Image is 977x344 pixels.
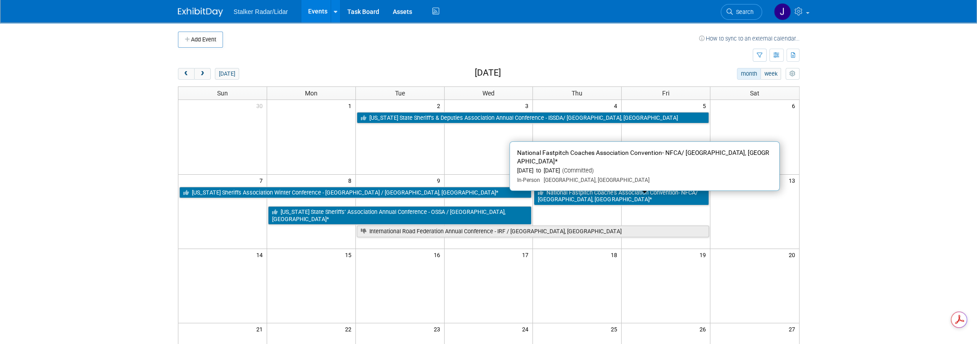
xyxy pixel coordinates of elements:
[613,100,621,111] span: 4
[179,187,532,199] a: [US_STATE] Sheriffs Association Winter Conference - [GEOGRAPHIC_DATA] / [GEOGRAPHIC_DATA], [GEOGR...
[750,90,759,97] span: Sat
[788,249,799,260] span: 20
[234,8,288,15] span: Stalker Radar/Lidar
[344,323,355,335] span: 22
[344,249,355,260] span: 15
[699,323,710,335] span: 26
[259,175,267,186] span: 7
[347,100,355,111] span: 1
[774,3,791,20] img: John Kestel
[347,175,355,186] span: 8
[786,68,799,80] button: myCustomButton
[194,68,211,80] button: next
[788,175,799,186] span: 13
[699,35,800,42] a: How to sync to an external calendar...
[305,90,318,97] span: Mon
[433,249,444,260] span: 16
[790,71,795,77] i: Personalize Calendar
[178,68,195,80] button: prev
[395,90,405,97] span: Tue
[760,68,781,80] button: week
[255,323,267,335] span: 21
[482,90,495,97] span: Wed
[610,323,621,335] span: 25
[534,187,709,205] a: National Fastpitch Coaches Association Convention- NFCA/ [GEOGRAPHIC_DATA], [GEOGRAPHIC_DATA]*
[521,249,532,260] span: 17
[517,177,540,183] span: In-Person
[178,8,223,17] img: ExhibitDay
[791,100,799,111] span: 6
[217,90,228,97] span: Sun
[702,100,710,111] span: 5
[357,226,709,237] a: International Road Federation Annual Conference - IRF / [GEOGRAPHIC_DATA], [GEOGRAPHIC_DATA]
[524,100,532,111] span: 3
[560,167,594,174] span: (Committed)
[436,175,444,186] span: 9
[572,90,582,97] span: Thu
[788,323,799,335] span: 27
[436,100,444,111] span: 2
[215,68,239,80] button: [DATE]
[699,249,710,260] span: 19
[517,167,772,175] div: [DATE] to [DATE]
[610,249,621,260] span: 18
[517,149,769,165] span: National Fastpitch Coaches Association Convention- NFCA/ [GEOGRAPHIC_DATA], [GEOGRAPHIC_DATA]*
[737,68,761,80] button: month
[255,100,267,111] span: 30
[540,177,650,183] span: [GEOGRAPHIC_DATA], [GEOGRAPHIC_DATA]
[433,323,444,335] span: 23
[357,112,709,124] a: [US_STATE] State Sheriff’s & Deputies Association Annual Conference - ISSDA/ [GEOGRAPHIC_DATA], [...
[255,249,267,260] span: 14
[521,323,532,335] span: 24
[475,68,501,78] h2: [DATE]
[721,4,762,20] a: Search
[733,9,754,15] span: Search
[178,32,223,48] button: Add Event
[268,206,532,225] a: [US_STATE] State Sheriffs’ Association Annual Conference - OSSA / [GEOGRAPHIC_DATA], [GEOGRAPHIC_...
[662,90,669,97] span: Fri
